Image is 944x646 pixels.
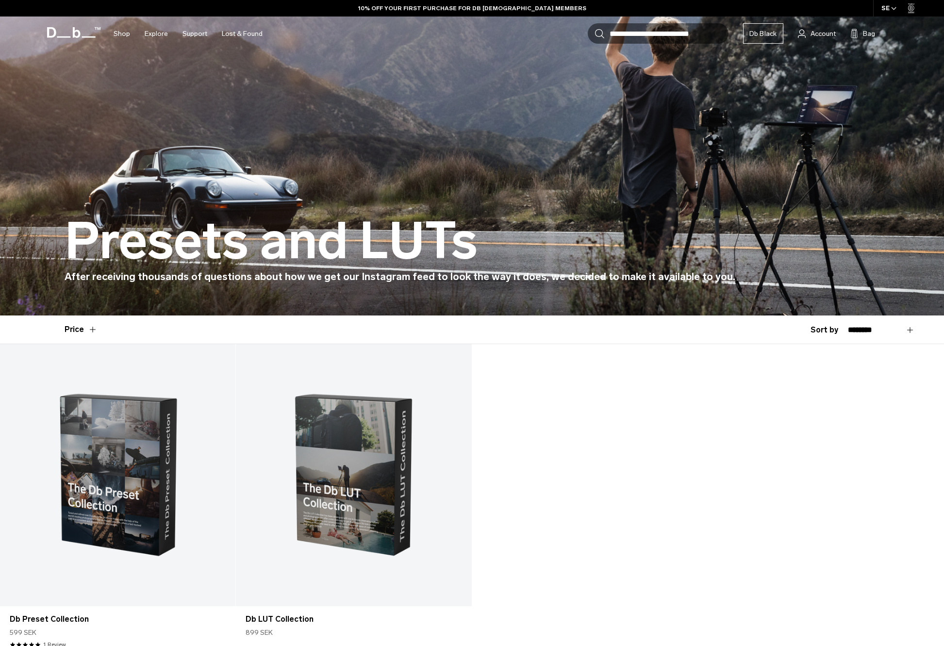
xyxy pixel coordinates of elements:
[743,23,783,44] a: Db Black
[65,269,880,284] h4: After receiving thousands of questions about how we get our Instagram feed to look the way it doe...
[246,613,462,625] a: Db LUT Collection
[798,28,836,39] a: Account
[145,17,168,51] a: Explore
[863,29,875,39] span: Bag
[358,4,586,13] a: 10% OFF YOUR FIRST PURCHASE FOR DB [DEMOGRAPHIC_DATA] MEMBERS
[850,28,875,39] button: Bag
[65,315,98,344] button: Toggle Price
[114,17,130,51] a: Shop
[182,17,207,51] a: Support
[106,17,270,51] nav: Main Navigation
[236,344,471,606] a: Db LUT Collection
[222,17,263,51] a: Lost & Found
[65,213,478,269] h1: Presets and LUTs
[10,628,36,638] span: 599 SEK
[10,613,226,625] a: Db Preset Collection
[811,29,836,39] span: Account
[246,628,273,638] span: 899 SEK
